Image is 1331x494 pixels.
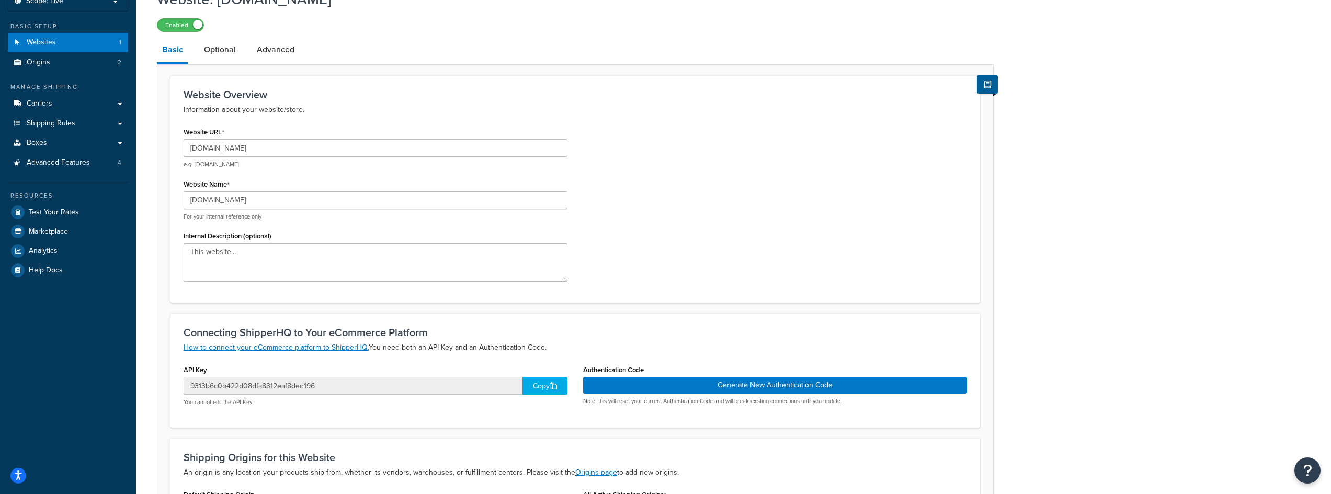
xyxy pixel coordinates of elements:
[184,89,967,100] h3: Website Overview
[522,377,567,395] div: Copy
[8,242,128,260] a: Analytics
[1294,457,1321,484] button: Open Resource Center
[575,467,617,478] a: Origins page
[157,19,203,31] label: Enabled
[27,38,56,47] span: Websites
[8,83,128,91] div: Manage Shipping
[8,114,128,133] a: Shipping Rules
[184,128,224,136] label: Website URL
[8,191,128,200] div: Resources
[118,58,121,67] span: 2
[184,104,967,116] p: Information about your website/store.
[583,377,967,394] button: Generate New Authentication Code
[29,247,58,256] span: Analytics
[252,37,300,62] a: Advanced
[199,37,241,62] a: Optional
[27,119,75,128] span: Shipping Rules
[184,327,967,338] h3: Connecting ShipperHQ to Your eCommerce Platform
[184,466,967,479] p: An origin is any location your products ship from, whether its vendors, warehouses, or fulfillmen...
[27,99,52,108] span: Carriers
[184,398,567,406] p: You cannot edit the API Key
[157,37,188,64] a: Basic
[184,452,967,463] h3: Shipping Origins for this Website
[8,53,128,72] a: Origins2
[184,213,567,221] p: For your internal reference only
[184,243,567,282] textarea: This website...
[8,94,128,113] a: Carriers
[27,139,47,147] span: Boxes
[184,232,271,240] label: Internal Description (optional)
[8,203,128,222] a: Test Your Rates
[27,58,50,67] span: Origins
[184,341,967,354] p: You need both an API Key and an Authentication Code.
[184,366,207,374] label: API Key
[8,153,128,173] a: Advanced Features4
[8,133,128,153] a: Boxes
[583,366,644,374] label: Authentication Code
[8,261,128,280] a: Help Docs
[8,222,128,241] a: Marketplace
[184,180,230,189] label: Website Name
[977,75,998,94] button: Show Help Docs
[27,158,90,167] span: Advanced Features
[8,33,128,52] li: Websites
[8,153,128,173] li: Advanced Features
[29,227,68,236] span: Marketplace
[8,22,128,31] div: Basic Setup
[29,208,79,217] span: Test Your Rates
[184,160,567,168] p: e.g. [DOMAIN_NAME]
[8,53,128,72] li: Origins
[119,38,121,47] span: 1
[184,342,369,353] a: How to connect your eCommerce platform to ShipperHQ.
[29,266,63,275] span: Help Docs
[118,158,121,167] span: 4
[583,397,967,405] p: Note: this will reset your current Authentication Code and will break existing connections until ...
[8,33,128,52] a: Websites1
